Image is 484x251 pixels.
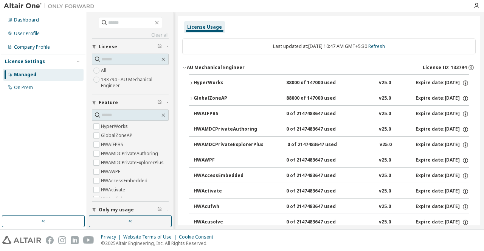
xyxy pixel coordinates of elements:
div: 0 of 2147483647 used [286,157,354,164]
div: HWAWPF [194,157,262,164]
div: HWAMDCPrivateAuthoring [194,126,262,133]
a: Clear all [92,32,169,38]
label: GlobalZoneAP [101,131,134,140]
button: HWAIFPBS0 of 2147483647 usedv25.0Expire date:[DATE] [194,106,469,122]
img: Altair One [4,2,98,10]
div: HWAIFPBS [194,111,262,117]
div: v25.0 [379,80,391,86]
span: Clear filter [157,100,162,106]
a: Refresh [368,43,385,49]
span: Clear filter [157,207,162,213]
button: AU Mechanical EngineerLicense ID: 133794 [182,59,476,76]
div: License Settings [5,59,45,65]
div: HWAMDCPrivateExplorerPlus [194,142,264,148]
div: Expire date: [DATE] [416,203,469,210]
button: HWAMDCPrivateExplorerPlus0 of 2147483647 usedv25.0Expire date:[DATE] [194,137,469,153]
div: v25.0 [379,203,391,210]
div: HWAcufwh [194,203,262,210]
button: Only my usage [92,202,169,218]
span: Clear filter [157,44,162,50]
div: Expire date: [DATE] [416,111,469,117]
div: HWAccessEmbedded [194,172,262,179]
div: Expire date: [DATE] [416,188,469,195]
div: Dashboard [14,17,39,23]
div: v25.0 [379,95,391,102]
div: v25.0 [379,219,391,226]
div: Expire date: [DATE] [416,157,469,164]
button: HWAcusolve0 of 2147483647 usedv25.0Expire date:[DATE] [194,214,469,231]
button: HWActivate0 of 2147483647 usedv25.0Expire date:[DATE] [194,183,469,200]
div: Expire date: [DATE] [416,142,469,148]
div: AU Mechanical Engineer [187,65,245,71]
div: HWActivate [194,188,262,195]
label: HWAWPF [101,167,122,176]
div: Cookie Consent [179,234,218,240]
div: 0 of 2147483647 used [286,111,354,117]
p: © 2025 Altair Engineering, Inc. All Rights Reserved. [101,240,218,246]
button: GlobalZoneAP88000 of 147000 usedv25.0Expire date:[DATE] [189,90,469,107]
span: Only my usage [99,207,134,213]
div: HWAcusolve [194,219,262,226]
label: HWAIFPBS [101,140,125,149]
img: linkedin.svg [71,236,79,244]
span: License ID: 133794 [423,65,467,71]
button: License [92,38,169,55]
label: HWAcufwh [101,194,125,203]
div: 0 of 2147483647 used [286,203,354,210]
label: 133794 - AU Mechanical Engineer [101,75,169,90]
div: Privacy [101,234,123,240]
button: HWAMDCPrivateAuthoring0 of 2147483647 usedv25.0Expire date:[DATE] [194,121,469,138]
img: facebook.svg [46,236,54,244]
div: 0 of 2147483647 used [286,126,354,133]
div: User Profile [14,31,40,37]
label: HWAccessEmbedded [101,176,149,185]
div: Expire date: [DATE] [416,95,469,102]
div: 0 of 2147483647 used [286,188,354,195]
button: HWAcufwh0 of 2147483647 usedv25.0Expire date:[DATE] [194,199,469,215]
div: License Usage [187,24,222,30]
div: Expire date: [DATE] [416,80,469,86]
div: 0 of 2147483647 used [286,219,354,226]
div: Expire date: [DATE] [416,172,469,179]
div: Last updated at: [DATE] 10:47 AM GMT+5:30 [182,38,476,54]
div: Website Terms of Use [123,234,179,240]
span: Feature [99,100,118,106]
div: HyperWorks [194,80,262,86]
div: v25.0 [379,126,391,133]
button: Feature [92,94,169,111]
div: Expire date: [DATE] [416,126,469,133]
span: License [99,44,117,50]
label: HWAMDCPrivateAuthoring [101,149,160,158]
div: GlobalZoneAP [194,95,262,102]
div: 88000 of 147000 used [286,95,354,102]
button: HyperWorks88000 of 147000 usedv25.0Expire date:[DATE] [189,75,469,91]
img: instagram.svg [58,236,66,244]
label: HWActivate [101,185,127,194]
button: HWAccessEmbedded0 of 2147483647 usedv25.0Expire date:[DATE] [194,168,469,184]
div: v25.0 [379,111,391,117]
img: altair_logo.svg [2,236,41,244]
div: On Prem [14,85,33,91]
div: 88000 of 147000 used [286,80,354,86]
button: HWAWPF0 of 2147483647 usedv25.0Expire date:[DATE] [194,152,469,169]
img: youtube.svg [83,236,94,244]
label: HWAMDCPrivateExplorerPlus [101,158,165,167]
div: Managed [14,72,36,78]
label: HyperWorks [101,122,129,131]
div: v25.0 [380,142,392,148]
div: 0 of 2147483647 used [286,172,354,179]
div: Expire date: [DATE] [416,219,469,226]
label: All [101,66,108,75]
div: Company Profile [14,44,50,50]
div: v25.0 [379,172,391,179]
div: 0 of 2147483647 used [287,142,355,148]
div: v25.0 [379,188,391,195]
div: v25.0 [379,157,391,164]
